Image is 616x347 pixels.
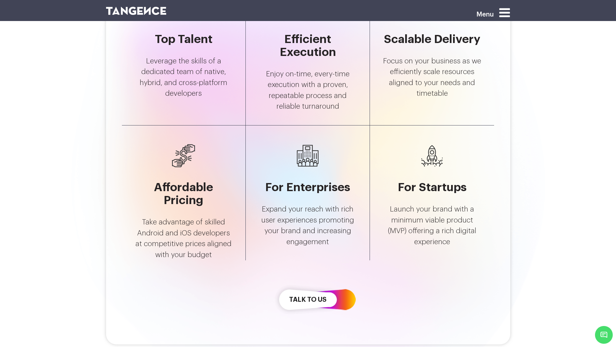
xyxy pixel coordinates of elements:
a: talk to us [274,281,342,318]
h5: Top Talent [135,33,233,46]
h5: Affordable Pricing [135,181,233,207]
p: Leverage the skills of a dedicated team of native, hybrid, and cross-platform developers [135,56,233,99]
h5: Scalable Delivery [383,33,481,46]
p: Launch your brand with a minimum viable product (MVP) offering a rich digital experience [383,204,481,247]
h5: Efficient Execution [259,33,357,59]
p: Expand your reach with rich user experiences promoting your brand and increasing engagement [259,204,357,247]
p: Take advantage of skilled Android and iOS developers at competitive prices aligned with your budget [135,217,233,260]
p: Focus on your business as we efficiently scale resources aligned to your needs and timetable [383,56,481,99]
span: Chat Widget [595,326,613,344]
h5: For Startups [383,181,481,194]
h5: For Enterprises [259,181,357,194]
p: Enjoy on-time, every-time execution with a proven, repeatable process and reliable turnaround [259,69,357,112]
img: logo SVG [106,7,167,15]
